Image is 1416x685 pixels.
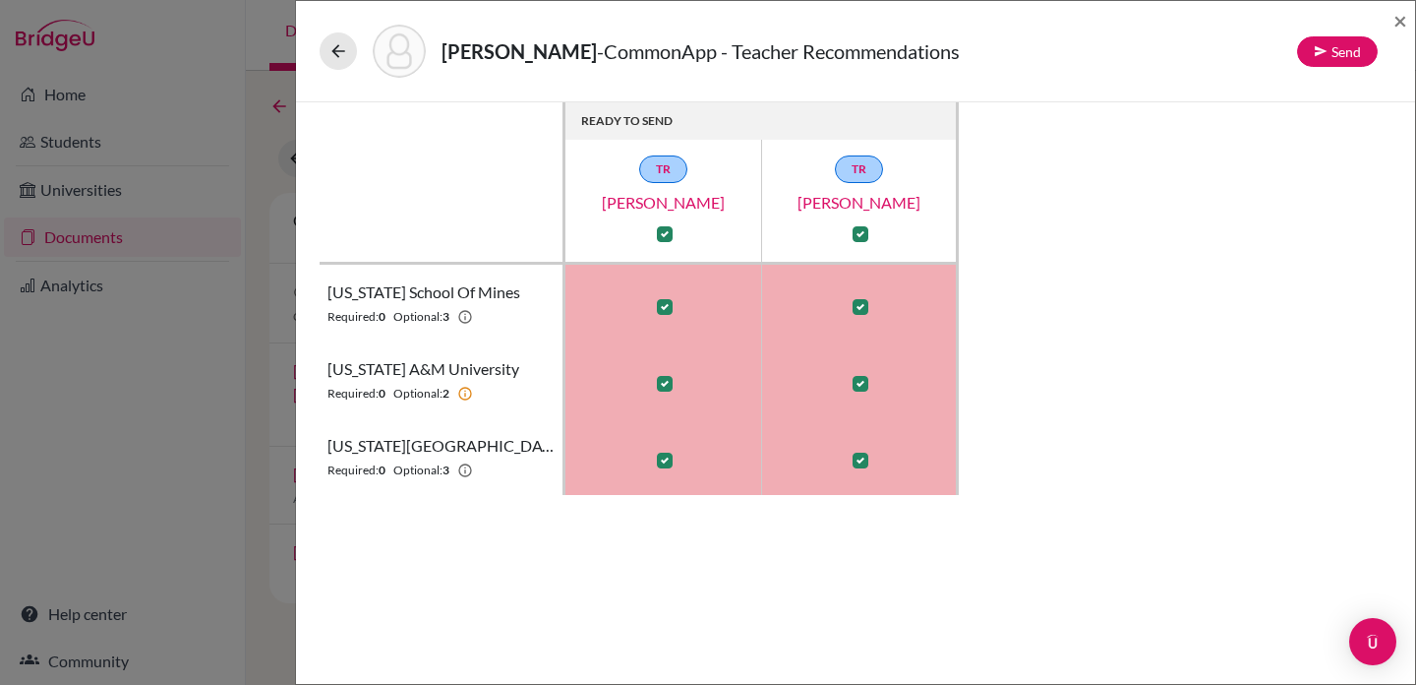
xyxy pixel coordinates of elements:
[1393,9,1407,32] button: Close
[327,357,519,381] span: [US_STATE] A&M University
[565,102,959,140] th: READY TO SEND
[379,385,385,403] b: 0
[597,39,960,63] span: - CommonApp - Teacher Recommendations
[393,462,442,479] span: Optional:
[327,462,379,479] span: Required:
[1349,618,1396,665] div: Open Intercom Messenger
[565,191,762,215] a: [PERSON_NAME]
[327,308,379,326] span: Required:
[393,308,442,326] span: Optional:
[442,39,597,63] strong: [PERSON_NAME]
[761,191,958,215] a: [PERSON_NAME]
[442,462,449,479] b: 3
[1393,6,1407,34] span: ×
[442,308,449,326] b: 3
[327,434,555,458] span: [US_STATE][GEOGRAPHIC_DATA]
[639,156,687,183] a: TR
[442,385,449,403] b: 2
[327,385,379,403] span: Required:
[1297,36,1378,67] button: Send
[379,462,385,479] b: 0
[835,156,883,183] a: TR
[379,308,385,326] b: 0
[327,280,520,304] span: [US_STATE] School of Mines
[393,385,442,403] span: Optional:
